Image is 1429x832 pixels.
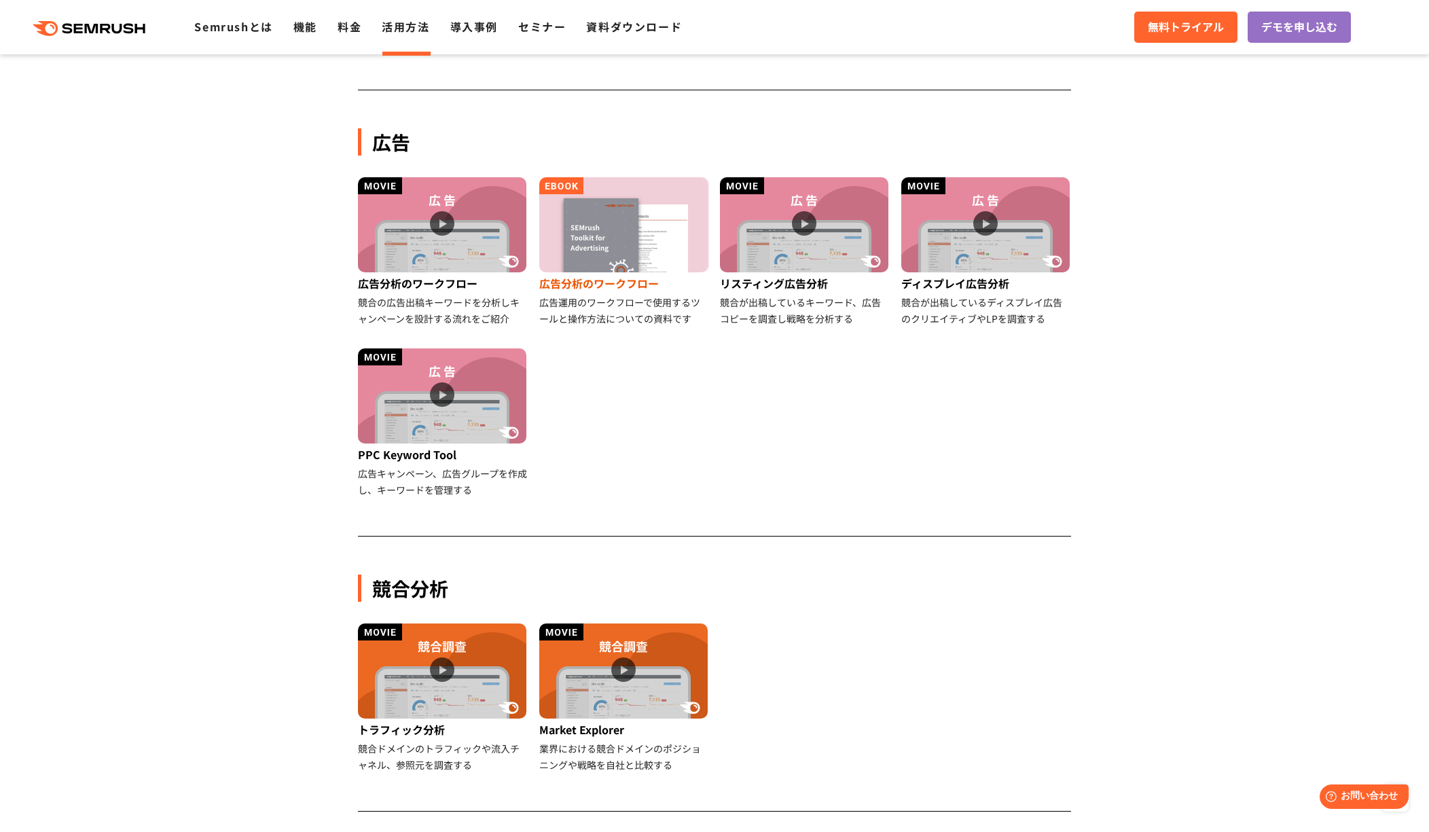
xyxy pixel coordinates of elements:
a: ディスプレイ広告分析 競合が出稿しているディスプレイ広告のクリエイティブやLPを調査する [901,177,1072,327]
div: 競合分析 [358,575,1071,602]
a: 広告分析のワークフロー 広告運用のワークフローで使用するツールと操作方法についての資料です [539,177,710,327]
div: PPC Keyword Tool [358,444,528,465]
a: 導入事例 [450,18,498,35]
span: デモを申し込む [1261,18,1337,36]
div: 業界における競合ドメインのポジショニングや戦略を自社と比較する [539,740,710,773]
div: 競合が出稿しているキーワード、広告コピーを調査し戦略を分析する [720,294,890,327]
div: 広告運用のワークフローで使用するツールと操作方法についての資料です [539,294,710,327]
a: Market Explorer 業界における競合ドメインのポジショニングや戦略を自社と比較する [539,623,710,773]
a: 広告分析のワークフロー 競合の広告出稿キーワードを分析しキャンペーンを設計する流れをご紹介 [358,177,528,327]
a: トラフィック分析 競合ドメインのトラフィックや流入チャネル、参照元を調査する [358,623,528,773]
div: 広告分析のワークフロー [539,272,710,294]
div: 競合ドメインのトラフィックや流入チャネル、参照元を調査する [358,740,528,773]
div: ディスプレイ広告分析 [901,272,1072,294]
div: 広告分析のワークフロー [358,272,528,294]
iframe: Help widget launcher [1308,779,1414,817]
div: 競合が出稿しているディスプレイ広告のクリエイティブやLPを調査する [901,294,1072,327]
div: リスティング広告分析 [720,272,890,294]
div: Market Explorer [539,719,710,740]
div: トラフィック分析 [358,719,528,740]
a: セミナー [518,18,566,35]
a: 料金 [338,18,361,35]
div: 広告 [358,128,1071,156]
a: デモを申し込む [1248,12,1351,43]
div: 競合の広告出稿キーワードを分析しキャンペーンを設計する流れをご紹介 [358,294,528,327]
a: PPC Keyword Tool 広告キャンペーン、広告グループを作成し、キーワードを管理する [358,348,528,498]
a: Semrushとは [194,18,272,35]
span: 無料トライアル [1148,18,1224,36]
a: 活用方法 [382,18,429,35]
a: 無料トライアル [1134,12,1237,43]
a: リスティング広告分析 競合が出稿しているキーワード、広告コピーを調査し戦略を分析する [720,177,890,327]
a: 資料ダウンロード [586,18,682,35]
a: 機能 [293,18,317,35]
div: 広告キャンペーン、広告グループを作成し、キーワードを管理する [358,465,528,498]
